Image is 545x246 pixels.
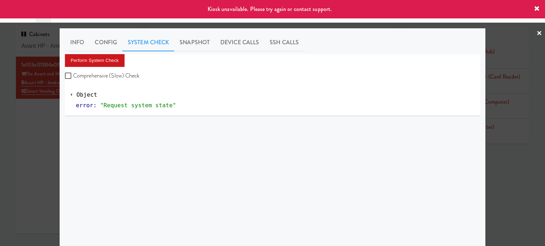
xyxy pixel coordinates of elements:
span: Object [77,91,97,98]
a: System Check [122,34,174,51]
label: Comprehensive (Slow) Check [65,70,140,81]
a: Snapshot [174,34,215,51]
button: Perform System Check [65,54,125,67]
a: SSH Calls [264,34,304,51]
span: error [76,102,93,109]
input: Comprehensive (Slow) Check [65,73,73,79]
a: Config [89,34,122,51]
a: × [536,23,542,45]
a: Info [65,34,89,51]
a: Device Calls [215,34,264,51]
span: Kiosk unavailable. Please try again or contact support. [208,5,332,13]
span: : [93,102,97,109]
span: "Request system state" [100,102,176,109]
